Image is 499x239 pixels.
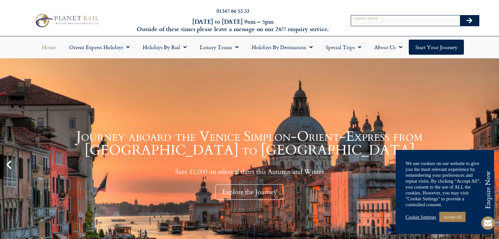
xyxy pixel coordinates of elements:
[439,212,466,222] a: Accept All
[32,12,101,29] img: Planet Rail Train Holidays Logo
[319,40,368,55] a: Special Trips
[3,40,496,55] nav: Menu
[405,160,484,208] div: We use cookies on our website to give you the most relevant experience by remembering your prefer...
[405,214,436,220] a: Cookie Settings
[217,7,249,14] a: 01347 66 53 33
[245,40,319,55] a: Holidays by Destination
[16,130,483,157] h1: Journey aboard the Venice Simplon-Orient-Express from [GEOGRAPHIC_DATA] to [GEOGRAPHIC_DATA]
[368,40,409,55] a: About Us
[135,18,331,33] h6: [DATE] to [DATE] 9am – 5pm Outside of these times please leave a message on our 24/7 enquiry serv...
[215,184,284,200] div: Explore the Journey
[136,40,193,55] a: Holidays by Rail
[193,40,245,55] a: Luxury Trains
[3,159,14,170] div: Previous slide
[460,15,479,26] button: Search
[63,40,136,55] a: Orient Express Holidays
[409,40,464,55] a: Start your Journey
[16,168,483,176] p: Save £1,000 on selected dates this Autumn and Winter
[35,40,63,55] a: Home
